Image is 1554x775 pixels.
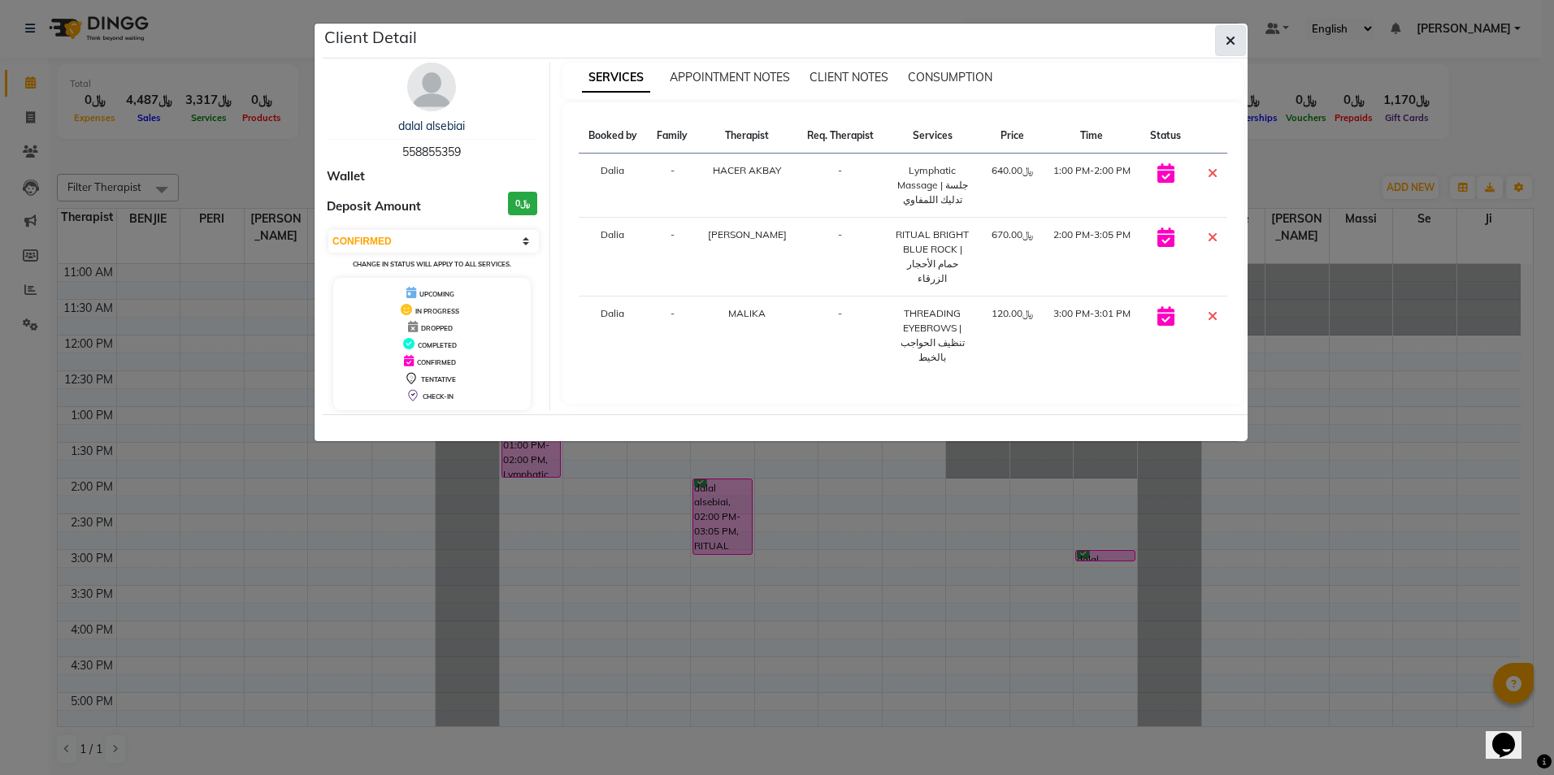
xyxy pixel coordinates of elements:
[398,119,465,133] a: dalal alsebiai
[797,119,883,154] th: Req. Therapist
[582,63,650,93] span: SERVICES
[402,145,461,159] span: 558855359
[893,227,972,286] div: RITUAL BRIGHT BLUE ROCK | حمام الأحجار الزرقاء
[883,119,982,154] th: Services
[508,192,537,215] h3: ﷼0
[647,218,697,297] td: -
[353,260,511,268] small: Change in status will apply to all services.
[647,119,697,154] th: Family
[579,218,648,297] td: Dalia
[579,297,648,375] td: Dalia
[415,307,459,315] span: IN PROGRESS
[1043,119,1140,154] th: Time
[407,63,456,111] img: avatar
[797,154,883,218] td: -
[421,375,456,383] span: TENTATIVE
[713,164,781,176] span: HACER AKBAY
[893,306,972,365] div: THREADING EYEBROWS | تنظيف الحواجب بالخيط
[810,70,888,84] span: CLIENT NOTES
[698,119,797,154] th: Therapist
[421,324,453,332] span: DROPPED
[418,341,457,349] span: COMPLETED
[417,358,456,366] span: CONFIRMED
[419,290,454,298] span: UPCOMING
[324,25,417,50] h5: Client Detail
[893,163,972,207] div: Lymphatic Massage | جلسة تدليك اللمفاوي
[647,154,697,218] td: -
[708,228,787,240] span: [PERSON_NAME]
[908,70,992,84] span: CONSUMPTION
[647,297,697,375] td: -
[982,119,1044,154] th: Price
[1140,119,1191,154] th: Status
[423,392,454,400] span: CHECK-IN
[728,307,766,319] span: MALIKA
[992,163,1034,178] div: ﷼640.00
[1043,297,1140,375] td: 3:00 PM-3:01 PM
[797,218,883,297] td: -
[670,70,790,84] span: APPOINTMENT NOTES
[1043,218,1140,297] td: 2:00 PM-3:05 PM
[327,197,421,216] span: Deposit Amount
[1486,710,1538,759] iframe: chat widget
[992,227,1034,242] div: ﷼670.00
[992,306,1034,321] div: ﷼120.00
[1043,154,1140,218] td: 1:00 PM-2:00 PM
[327,167,365,186] span: Wallet
[797,297,883,375] td: -
[579,119,648,154] th: Booked by
[579,154,648,218] td: Dalia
